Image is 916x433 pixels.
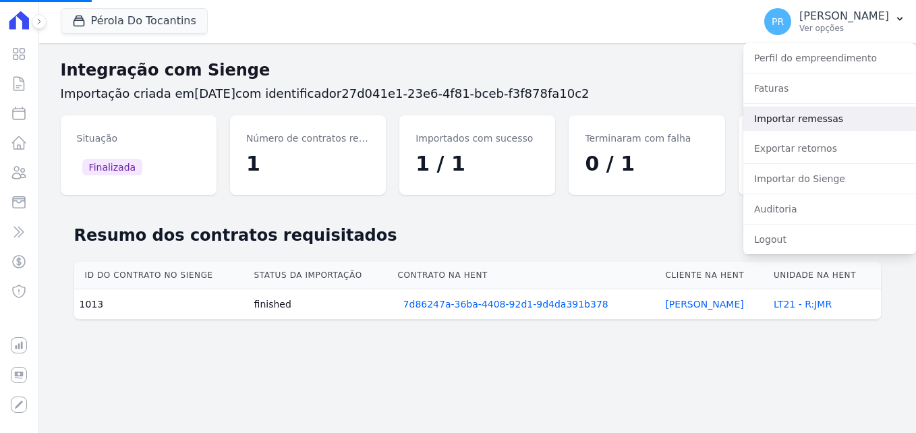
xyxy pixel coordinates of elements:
a: LT21 - R:JMR [774,299,832,310]
dd: 0 / 1 [585,148,708,179]
button: Pérola Do Tocantins [61,8,208,34]
h3: Importação criada em com identificador [61,86,894,102]
button: PR [PERSON_NAME] Ver opções [753,3,916,40]
a: Auditoria [743,197,916,221]
th: Status da importação [249,262,393,289]
th: Unidade na Hent [768,262,881,289]
a: Exportar retornos [743,136,916,161]
span: 27d041e1-23e6-4f81-bceb-f3f878fa10c2 [341,86,589,100]
a: Faturas [743,76,916,100]
th: Contrato na Hent [393,262,660,289]
dd: 1 / 1 [416,148,539,179]
dt: Situação [77,132,200,146]
th: Id do contrato no Sienge [74,262,249,289]
a: Perfil do empreendimento [743,46,916,70]
a: Importar remessas [743,107,916,131]
span: [DATE] [194,86,235,100]
td: finished [249,289,393,320]
dt: Número de contratos requisitados [246,132,370,146]
span: Finalizada [82,159,143,175]
a: [PERSON_NAME] [665,299,743,310]
a: 7d86247a-36ba-4408-92d1-9d4da391b378 [403,297,608,311]
dt: Importados com sucesso [416,132,539,146]
th: Cliente na Hent [660,262,768,289]
p: Ver opções [799,23,889,34]
h2: Integração com Sienge [61,58,795,82]
dt: Terminaram com falha [585,132,708,146]
a: Importar do Sienge [743,167,916,191]
span: PR [772,17,784,26]
dd: 1 [246,148,370,179]
a: Logout [743,227,916,252]
td: 1013 [74,289,249,320]
h2: Resumo dos contratos requisitados [74,223,807,248]
p: [PERSON_NAME] [799,9,889,23]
